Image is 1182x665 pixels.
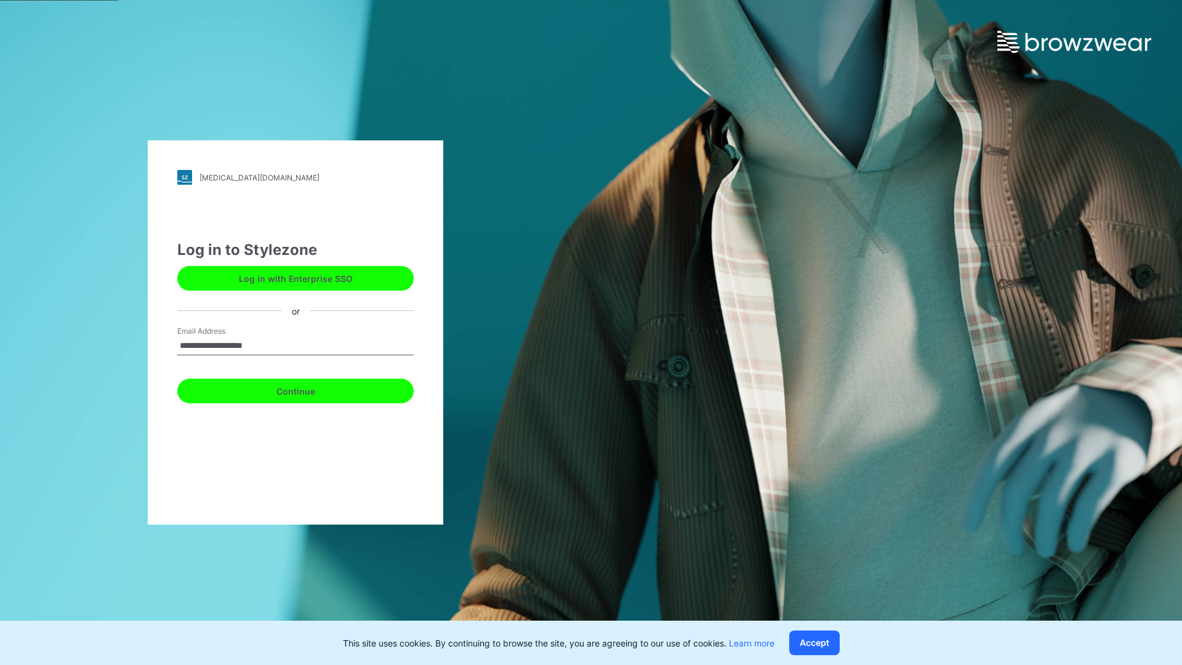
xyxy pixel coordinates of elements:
[177,266,414,291] button: Log in with Enterprise SSO
[177,170,192,185] img: stylezone-logo.562084cfcfab977791bfbf7441f1a819.svg
[177,239,414,261] div: Log in to Stylezone
[199,173,320,182] div: [MEDICAL_DATA][DOMAIN_NAME]
[177,326,263,337] label: Email Address
[177,379,414,403] button: Continue
[282,304,310,317] div: or
[789,631,840,655] button: Accept
[177,170,414,185] a: [MEDICAL_DATA][DOMAIN_NAME]
[343,637,774,650] p: This site uses cookies. By continuing to browse the site, you are agreeing to our use of cookies.
[729,638,774,648] a: Learn more
[997,31,1151,53] img: browzwear-logo.e42bd6dac1945053ebaf764b6aa21510.svg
